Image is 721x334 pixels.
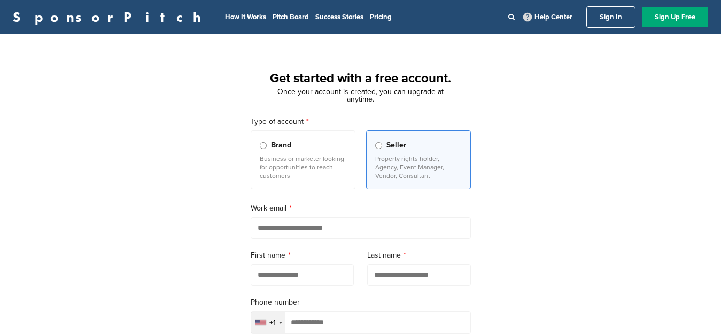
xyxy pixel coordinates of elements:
[238,69,484,88] h1: Get started with a free account.
[277,87,444,104] span: Once your account is created, you can upgrade at anytime.
[586,6,635,28] a: Sign In
[251,203,471,214] label: Work email
[251,312,285,333] div: Selected country
[13,10,208,24] a: SponsorPitch
[271,139,291,151] span: Brand
[225,13,266,21] a: How It Works
[367,250,471,261] label: Last name
[273,13,309,21] a: Pitch Board
[370,13,392,21] a: Pricing
[386,139,406,151] span: Seller
[375,154,462,180] p: Property rights holder, Agency, Event Manager, Vendor, Consultant
[260,154,346,180] p: Business or marketer looking for opportunities to reach customers
[251,297,471,308] label: Phone number
[269,319,276,327] div: +1
[375,142,382,149] input: Seller Property rights holder, Agency, Event Manager, Vendor, Consultant
[251,116,471,128] label: Type of account
[260,142,267,149] input: Brand Business or marketer looking for opportunities to reach customers
[642,7,708,27] a: Sign Up Free
[315,13,363,21] a: Success Stories
[521,11,575,24] a: Help Center
[251,250,354,261] label: First name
